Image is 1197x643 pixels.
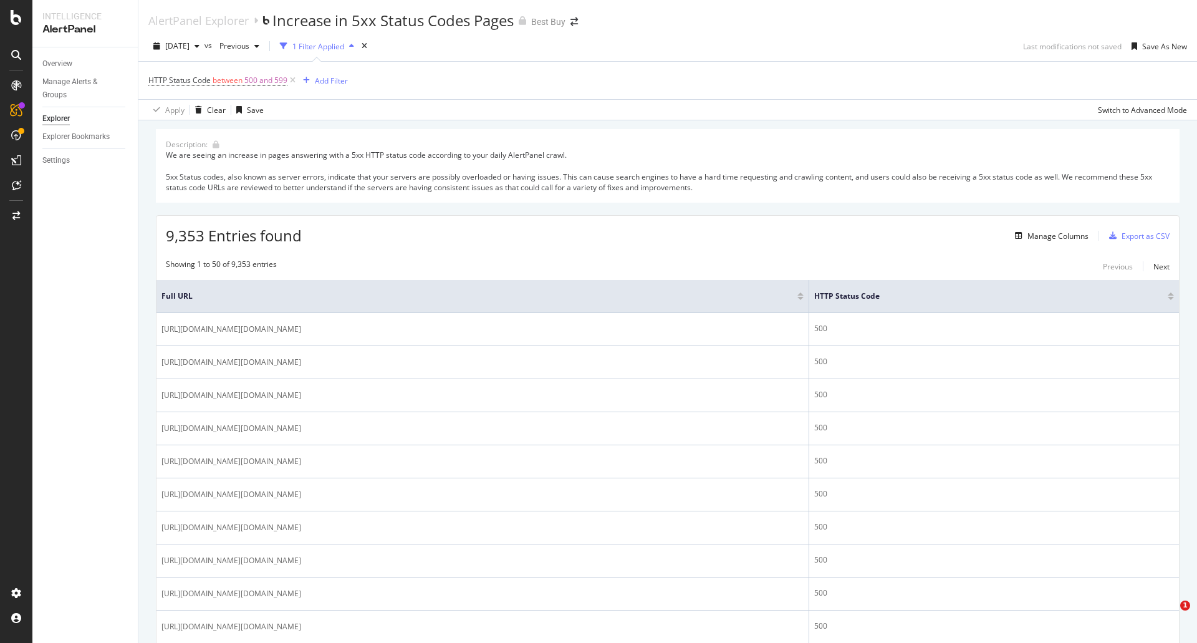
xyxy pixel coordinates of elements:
[1027,231,1089,241] div: Manage Columns
[814,356,1174,367] div: 500
[814,488,1174,500] div: 500
[42,75,117,102] div: Manage Alerts & Groups
[1093,100,1187,120] button: Switch to Advanced Mode
[190,100,226,120] button: Clear
[1122,231,1170,241] div: Export as CSV
[1127,36,1187,56] button: Save As New
[214,41,249,51] span: Previous
[214,36,264,56] button: Previous
[814,621,1174,632] div: 500
[148,75,211,85] span: HTTP Status Code
[42,112,70,125] div: Explorer
[42,154,70,167] div: Settings
[275,36,359,56] button: 1 Filter Applied
[814,455,1174,467] div: 500
[1010,228,1089,243] button: Manage Columns
[161,455,301,468] span: [URL][DOMAIN_NAME][DOMAIN_NAME]
[161,621,301,633] span: [URL][DOMAIN_NAME][DOMAIN_NAME]
[814,587,1174,599] div: 500
[292,41,344,52] div: 1 Filter Applied
[166,139,208,150] div: Description:
[1098,105,1187,115] div: Switch to Advanced Mode
[166,150,1170,193] div: We are seeing an increase in pages answering with a 5xx HTTP status code according to your daily ...
[231,100,264,120] button: Save
[161,521,301,534] span: [URL][DOMAIN_NAME][DOMAIN_NAME]
[814,323,1174,334] div: 500
[161,356,301,369] span: [URL][DOMAIN_NAME][DOMAIN_NAME]
[161,291,779,302] span: Full URL
[1153,259,1170,274] button: Next
[204,40,214,51] span: vs
[570,17,578,26] div: arrow-right-arrow-left
[161,323,301,336] span: [URL][DOMAIN_NAME][DOMAIN_NAME]
[42,10,128,22] div: Intelligence
[161,488,301,501] span: [URL][DOMAIN_NAME][DOMAIN_NAME]
[148,36,204,56] button: [DATE]
[165,41,190,51] span: 2025 Sep. 24th
[1103,261,1133,272] div: Previous
[1023,41,1122,52] div: Last modifications not saved
[166,225,302,246] span: 9,353 Entries found
[161,422,301,435] span: [URL][DOMAIN_NAME][DOMAIN_NAME]
[272,10,514,31] div: Increase in 5xx Status Codes Pages
[42,22,128,37] div: AlertPanel
[1153,261,1170,272] div: Next
[1142,41,1187,52] div: Save As New
[42,130,110,143] div: Explorer Bookmarks
[42,57,72,70] div: Overview
[814,291,1149,302] span: HTTP Status Code
[42,57,129,70] a: Overview
[1180,601,1190,611] span: 1
[359,40,370,52] div: times
[814,521,1174,533] div: 500
[814,389,1174,400] div: 500
[42,112,129,125] a: Explorer
[213,75,243,85] span: between
[298,73,348,88] button: Add Filter
[1104,226,1170,246] button: Export as CSV
[42,154,129,167] a: Settings
[148,14,249,27] a: AlertPanel Explorer
[315,75,348,86] div: Add Filter
[166,259,277,274] div: Showing 1 to 50 of 9,353 entries
[244,72,287,89] span: 500 and 599
[814,422,1174,433] div: 500
[207,105,226,115] div: Clear
[814,554,1174,566] div: 500
[531,16,565,28] div: Best Buy
[247,105,264,115] div: Save
[1103,259,1133,274] button: Previous
[42,130,129,143] a: Explorer Bookmarks
[161,389,301,402] span: [URL][DOMAIN_NAME][DOMAIN_NAME]
[165,105,185,115] div: Apply
[161,587,301,600] span: [URL][DOMAIN_NAME][DOMAIN_NAME]
[148,100,185,120] button: Apply
[1155,601,1185,631] iframe: Intercom live chat
[42,75,129,102] a: Manage Alerts & Groups
[161,554,301,567] span: [URL][DOMAIN_NAME][DOMAIN_NAME]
